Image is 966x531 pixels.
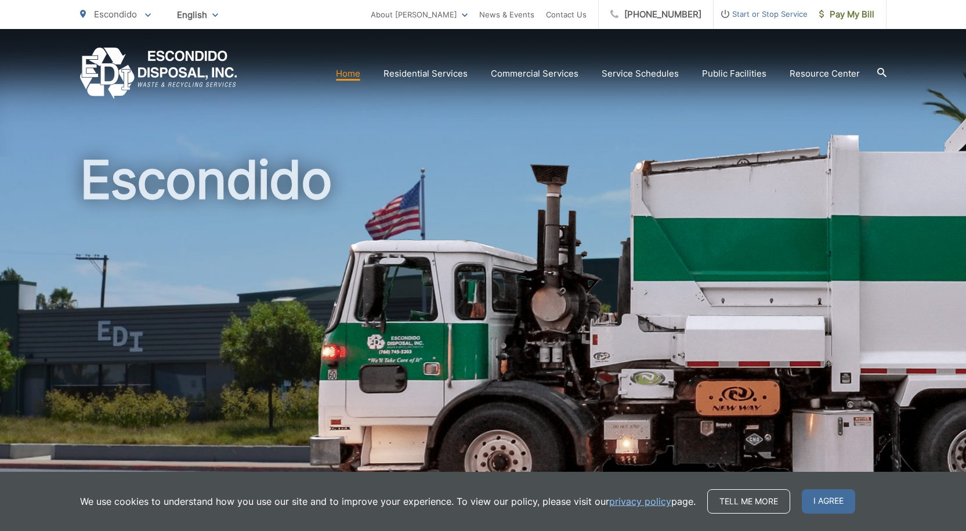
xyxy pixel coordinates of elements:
[479,8,534,21] a: News & Events
[702,67,766,81] a: Public Facilities
[609,494,671,508] a: privacy policy
[168,5,227,25] span: English
[802,489,855,514] span: I agree
[94,9,137,20] span: Escondido
[491,67,578,81] a: Commercial Services
[602,67,679,81] a: Service Schedules
[371,8,468,21] a: About [PERSON_NAME]
[790,67,860,81] a: Resource Center
[336,67,360,81] a: Home
[707,489,790,514] a: Tell me more
[546,8,587,21] a: Contact Us
[80,494,696,508] p: We use cookies to understand how you use our site and to improve your experience. To view our pol...
[80,48,237,99] a: EDCD logo. Return to the homepage.
[383,67,468,81] a: Residential Services
[80,151,887,518] h1: Escondido
[819,8,874,21] span: Pay My Bill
